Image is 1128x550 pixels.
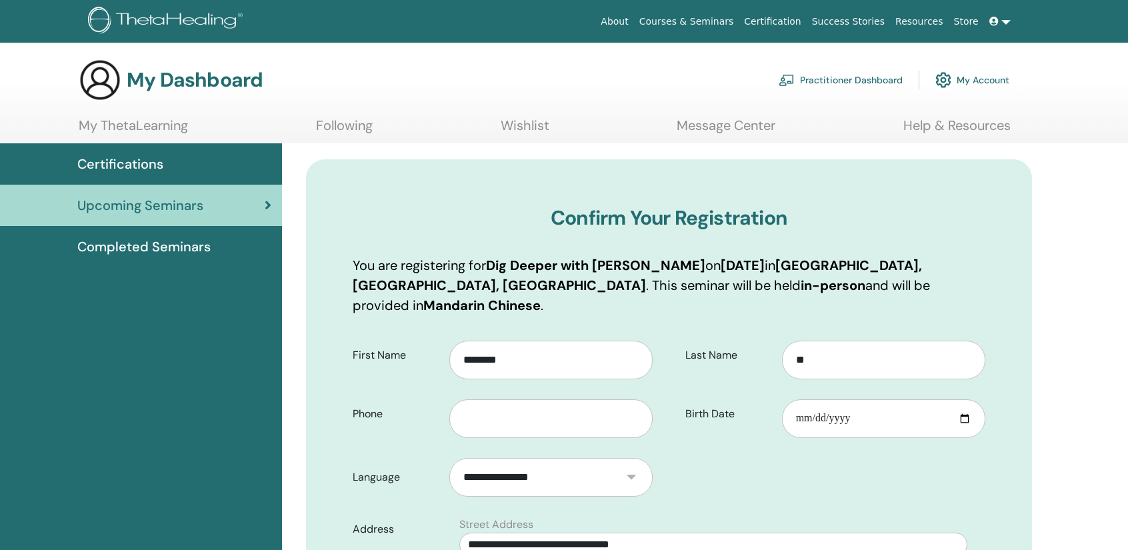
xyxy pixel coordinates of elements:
a: Help & Resources [903,117,1011,143]
label: Street Address [459,517,533,533]
a: My Account [935,65,1009,95]
h3: My Dashboard [127,68,263,92]
b: Mandarin Chinese [423,297,541,314]
label: Phone [343,401,449,427]
label: Last Name [675,343,782,368]
a: Wishlist [501,117,549,143]
b: [DATE] [721,257,765,274]
img: chalkboard-teacher.svg [779,74,795,86]
a: Message Center [677,117,775,143]
a: My ThetaLearning [79,117,188,143]
img: cog.svg [935,69,951,91]
a: Following [316,117,373,143]
b: in-person [801,277,865,294]
p: You are registering for on in . This seminar will be held and will be provided in . [353,255,985,315]
h3: Confirm Your Registration [353,206,985,230]
b: Dig Deeper with [PERSON_NAME] [486,257,705,274]
a: Store [949,9,984,34]
a: About [595,9,633,34]
img: generic-user-icon.jpg [79,59,121,101]
a: Success Stories [807,9,890,34]
span: Upcoming Seminars [77,195,203,215]
label: Birth Date [675,401,782,427]
span: Certifications [77,154,163,174]
span: Completed Seminars [77,237,211,257]
a: Certification [739,9,806,34]
label: Language [343,465,449,490]
a: Practitioner Dashboard [779,65,903,95]
label: Address [343,517,451,542]
img: logo.png [88,7,247,37]
a: Courses & Seminars [634,9,739,34]
label: First Name [343,343,449,368]
a: Resources [890,9,949,34]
